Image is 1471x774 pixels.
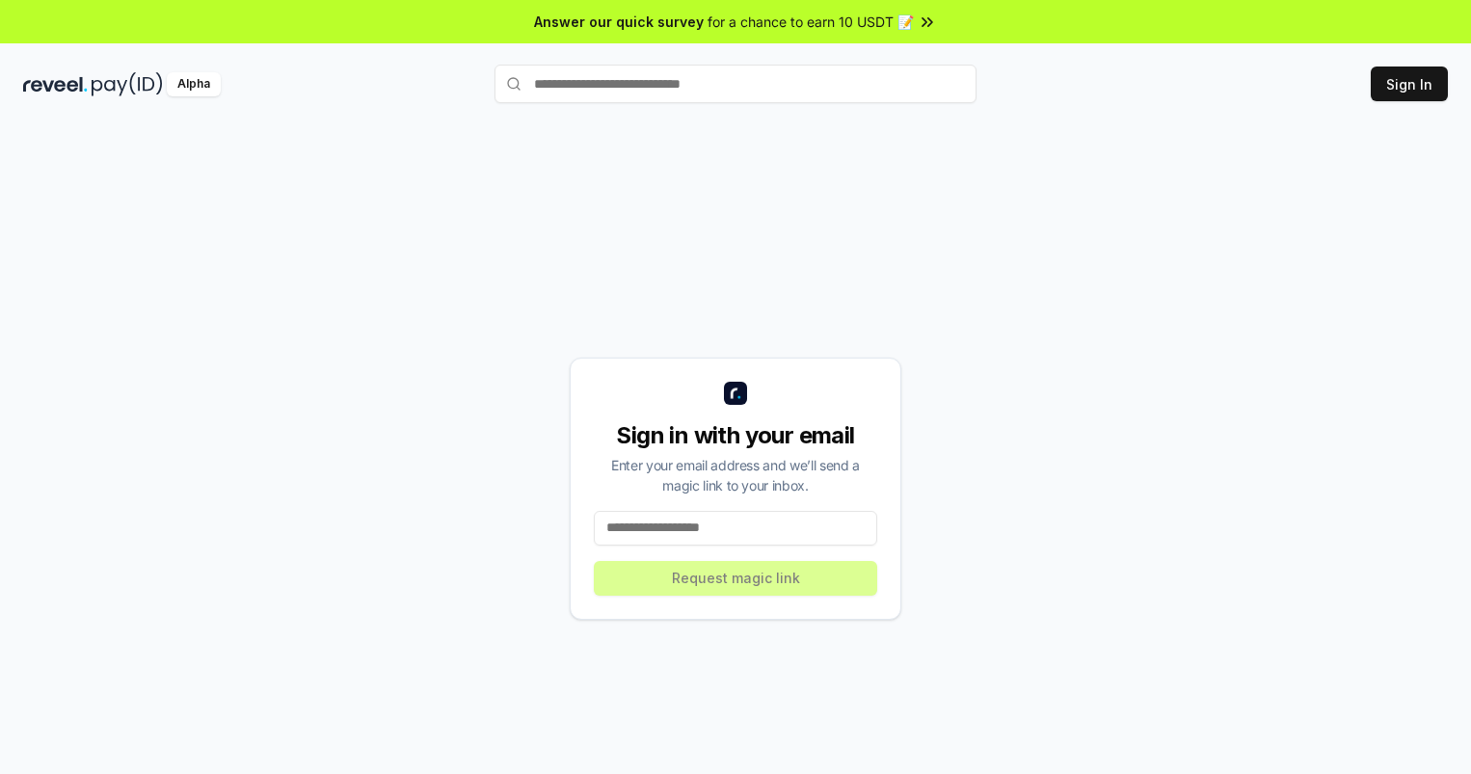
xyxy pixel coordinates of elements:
div: Alpha [167,72,221,96]
div: Enter your email address and we’ll send a magic link to your inbox. [594,455,877,495]
img: pay_id [92,72,163,96]
button: Sign In [1371,67,1448,101]
img: reveel_dark [23,72,88,96]
img: logo_small [724,382,747,405]
span: for a chance to earn 10 USDT 📝 [708,12,914,32]
div: Sign in with your email [594,420,877,451]
span: Answer our quick survey [534,12,704,32]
